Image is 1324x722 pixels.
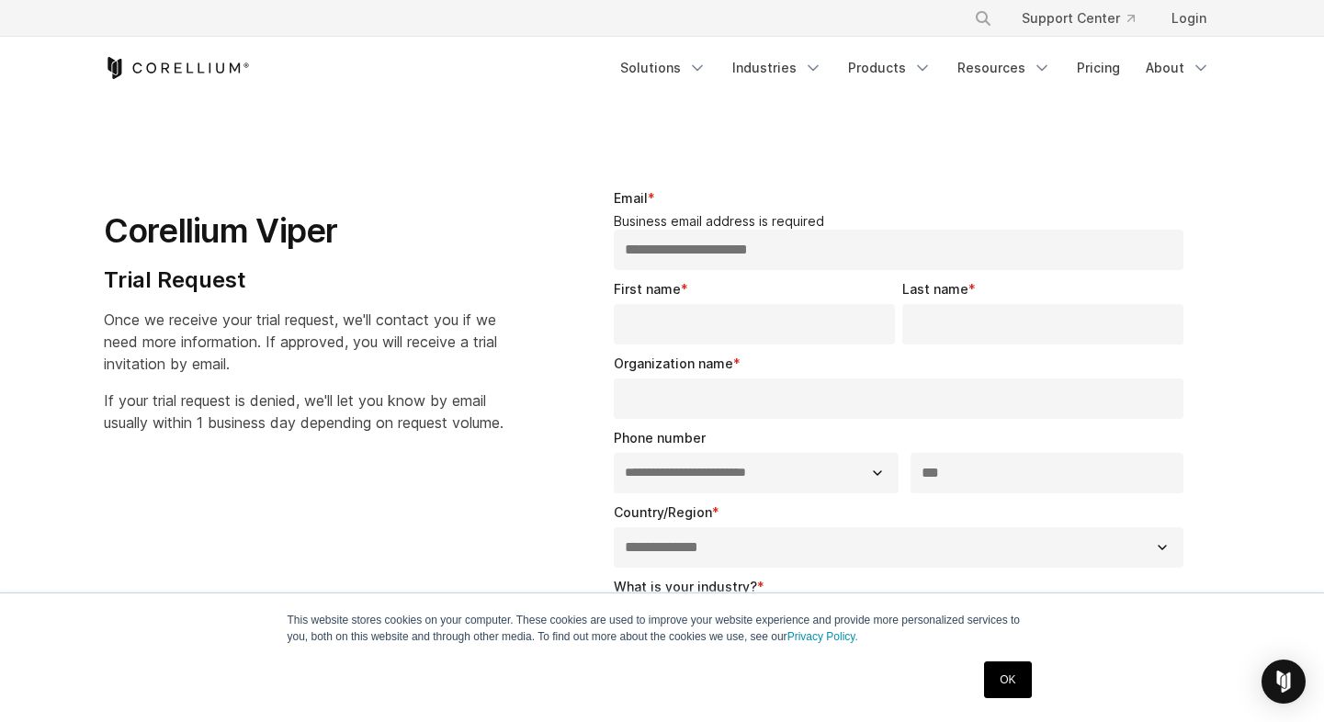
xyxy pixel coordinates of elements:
[614,355,733,371] span: Organization name
[614,504,712,520] span: Country/Region
[952,2,1221,35] div: Navigation Menu
[902,281,968,297] span: Last name
[1007,2,1149,35] a: Support Center
[614,213,1192,230] legend: Business email address is required
[614,190,648,206] span: Email
[104,310,497,373] span: Once we receive your trial request, we'll contact you if we need more information. If approved, y...
[1262,660,1306,704] div: Open Intercom Messenger
[787,630,858,643] a: Privacy Policy.
[967,2,1000,35] button: Search
[837,51,943,85] a: Products
[609,51,718,85] a: Solutions
[614,579,757,594] span: What is your industry?
[609,51,1221,85] div: Navigation Menu
[104,210,504,252] h1: Corellium Viper
[104,266,504,294] h4: Trial Request
[614,281,681,297] span: First name
[288,612,1037,645] p: This website stores cookies on your computer. These cookies are used to improve your website expe...
[104,391,504,432] span: If your trial request is denied, we'll let you know by email usually within 1 business day depend...
[946,51,1062,85] a: Resources
[984,661,1031,698] a: OK
[104,57,250,79] a: Corellium Home
[1066,51,1131,85] a: Pricing
[1135,51,1221,85] a: About
[614,430,706,446] span: Phone number
[721,51,833,85] a: Industries
[1157,2,1221,35] a: Login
